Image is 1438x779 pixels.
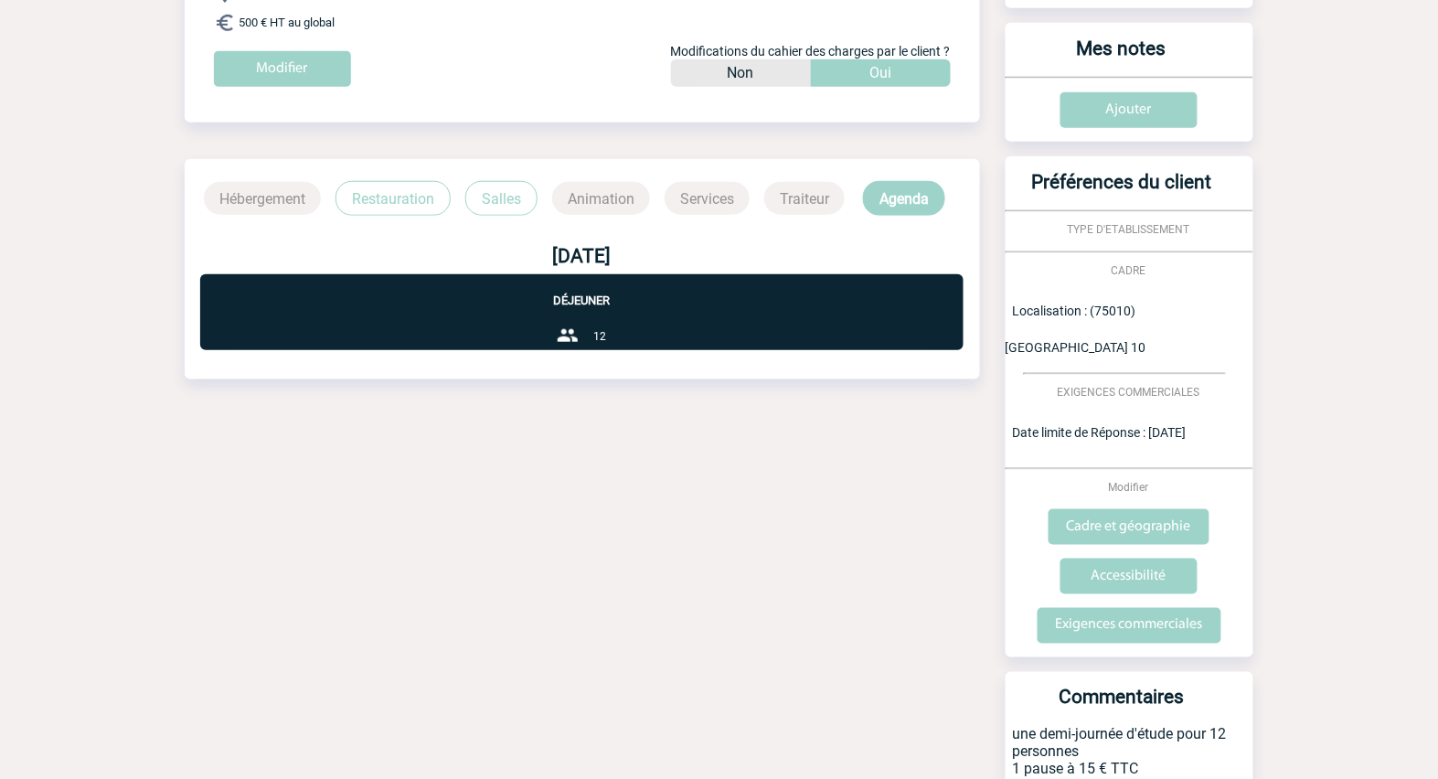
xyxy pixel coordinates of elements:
h3: Commentaires [1013,687,1231,726]
span: 12 [593,331,606,344]
p: Agenda [863,181,945,216]
span: TYPE D'ETABLISSEMENT [1068,223,1190,236]
input: Accessibilité [1060,559,1198,594]
p: Animation [552,182,650,215]
h3: Préférences du client [1013,171,1231,210]
img: group-24-px-b.png [557,325,579,347]
p: Hébergement [204,182,321,215]
p: Traiteur [764,182,845,215]
p: Oui [869,59,891,87]
span: Modifications du cahier des charges par le client ? [671,44,951,59]
p: Restauration [336,181,451,216]
h3: Mes notes [1013,37,1231,77]
input: Modifier [214,51,351,87]
span: Modifier [1109,481,1149,494]
span: 500 € HT au global [240,16,336,30]
p: Salles [465,181,538,216]
p: Déjeuner [200,274,964,307]
input: Exigences commerciales [1038,608,1221,644]
p: Services [665,182,750,215]
b: [DATE] [553,245,612,267]
p: Non [728,59,754,87]
span: Localisation : (75010) [GEOGRAPHIC_DATA] 10 [1006,304,1146,355]
span: CADRE [1112,264,1146,277]
span: Date limite de Réponse : [DATE] [1013,425,1187,440]
input: Ajouter [1060,92,1198,128]
span: EXIGENCES COMMERCIALES [1058,386,1200,399]
input: Cadre et géographie [1049,509,1209,545]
